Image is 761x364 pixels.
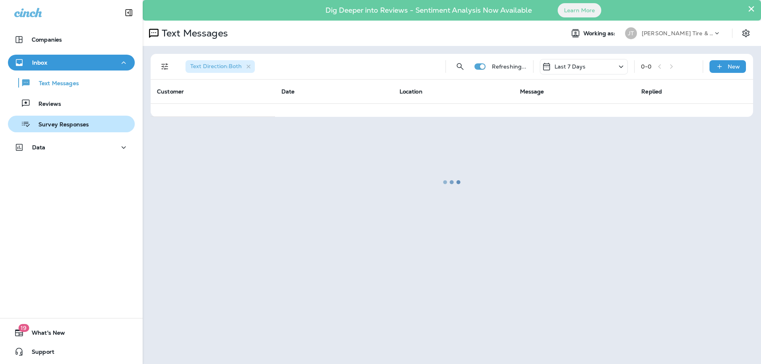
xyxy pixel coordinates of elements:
[31,101,61,108] p: Reviews
[32,59,47,66] p: Inbox
[8,74,135,91] button: Text Messages
[24,330,65,339] span: What's New
[118,5,140,21] button: Collapse Sidebar
[8,32,135,48] button: Companies
[32,144,46,151] p: Data
[24,349,54,358] span: Support
[8,116,135,132] button: Survey Responses
[8,344,135,360] button: Support
[8,55,135,71] button: Inbox
[18,324,29,332] span: 19
[728,63,740,70] p: New
[8,95,135,112] button: Reviews
[8,325,135,341] button: 19What's New
[8,139,135,155] button: Data
[32,36,62,43] p: Companies
[31,121,89,129] p: Survey Responses
[31,80,79,88] p: Text Messages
